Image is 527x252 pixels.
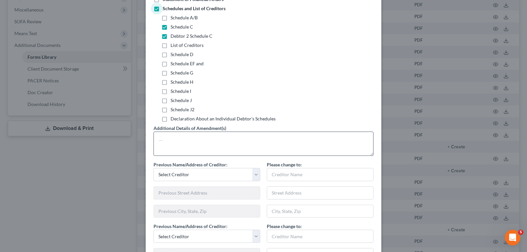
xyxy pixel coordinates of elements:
[267,187,373,199] input: Street Address
[154,161,227,168] label: Previous Name/Address of Creditor:
[267,230,373,242] input: Creditor Name
[163,6,226,11] strong: Schedules and List of Creditors
[154,125,226,132] label: Additional Details of Amendment(s)
[171,70,193,75] span: Schedule G
[154,187,260,199] input: Previous Street Address
[171,97,192,103] span: Schedule J
[267,223,302,230] label: Please change to:
[171,24,193,30] span: Schedule C
[267,161,302,168] label: Please change to:
[171,42,204,48] span: List of Creditors
[505,230,520,245] iframe: Intercom live chat
[518,230,523,235] span: 5
[171,52,193,57] span: Schedule D
[171,88,191,94] span: Schedule I
[171,61,204,66] span: Schedule EF and
[171,33,212,39] span: Debtor 2 Schedule C
[154,205,260,218] input: Previous City, State, Zip
[171,116,276,121] span: Declaration About an Individual Debtor's Schedules
[267,205,373,218] input: City, State, Zip
[267,168,373,181] input: Creditor Name
[171,15,198,20] span: Schedule A/B
[171,107,194,112] span: Schedule J2
[154,223,227,230] label: Previous Name/Address of Creditor:
[171,79,193,85] span: Schedule H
